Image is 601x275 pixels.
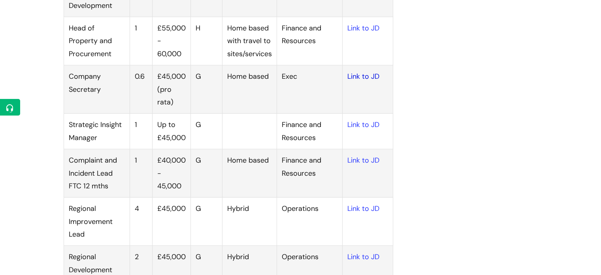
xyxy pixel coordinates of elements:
td: Up to £45,000 [152,114,190,149]
td: Finance and Resources [277,17,342,65]
td: £45,000 [152,197,190,246]
td: 4 [130,197,152,246]
td: Regional Improvement Lead [64,197,130,246]
td: Hybrid [222,197,277,246]
td: 1 [130,114,152,149]
a: Link to JD [347,23,379,33]
a: Link to JD [347,156,379,165]
td: Strategic Insight Manager [64,114,130,149]
td: Company Secretary [64,65,130,114]
td: Complaint and Incident Lead FTC 12 mths [64,149,130,197]
td: Head of Property and Procurement [64,17,130,65]
td: Home based with travel to sites/services [222,17,277,65]
td: 0.6 [130,65,152,114]
td: Finance and Resources [277,114,342,149]
td: Finance and Resources [277,149,342,197]
td: Home based [222,149,277,197]
td: H [190,17,222,65]
td: Home based [222,65,277,114]
a: Link to JD [347,204,379,213]
td: £45,000 (pro rata) [152,65,190,114]
td: £55,000 - 60,000 [152,17,190,65]
td: 1 [130,149,152,197]
a: Link to JD [347,120,379,129]
td: G [190,197,222,246]
td: G [190,65,222,114]
td: 1 [130,17,152,65]
td: G [190,114,222,149]
td: Exec [277,65,342,114]
td: G [190,149,222,197]
td: £40,000 - 45,000 [152,149,190,197]
a: Link to JD [347,72,379,81]
td: Operations [277,197,342,246]
a: Link to JD [347,252,379,262]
